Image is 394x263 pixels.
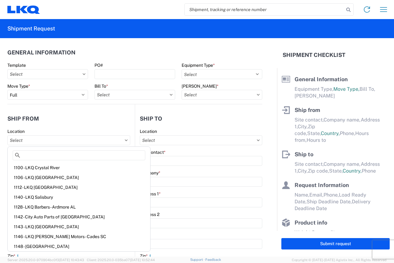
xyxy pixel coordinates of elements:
span: Commodity [312,229,338,235]
label: [PERSON_NAME] [182,83,219,89]
span: State, [307,130,321,136]
div: 1128 - LKQ Barbers - Ardmore AL [9,202,149,212]
label: Location [140,129,157,134]
span: Client: 2025.20.0-035ba07 [87,258,155,262]
span: Copyright © [DATE]-[DATE] Agistix Inc., All Rights Reserved [292,257,387,263]
label: Location [7,129,25,134]
div: 1112 - LKQ [GEOGRAPHIC_DATA] [9,182,149,192]
h2: Shipment Checklist [283,51,345,59]
span: Phone, [340,130,355,136]
span: [PERSON_NAME] [295,93,335,99]
span: Ship from [295,107,320,113]
label: Site contact [140,149,166,155]
label: Zip [7,253,20,259]
div: 1140 - LKQ Salisbury [9,192,149,202]
span: Bill To, [360,86,375,92]
h2: Ship to [140,116,162,122]
span: Request Information [295,182,349,188]
div: 1148 - [GEOGRAPHIC_DATA] [9,241,149,251]
h2: General Information [7,50,75,56]
span: Weight, [295,229,312,235]
span: Company name, [324,161,361,167]
label: Template [7,62,26,68]
span: Equipment Type, [295,86,333,92]
label: PO# [94,62,103,68]
button: Submit request [281,238,390,249]
span: Company name, [324,117,361,123]
span: Ship to [295,151,313,157]
span: Site contact, [295,117,324,123]
label: Bill To [94,83,108,89]
span: Zip code, [308,168,329,174]
input: Select [182,90,262,100]
label: Move Type [7,83,30,89]
a: Support [190,258,206,261]
input: Select [140,135,262,145]
div: 1106 - LKQ [GEOGRAPHIC_DATA] [9,173,149,182]
span: Country, [321,130,340,136]
input: Select [7,69,88,79]
input: Shipment, tracking or reference number [185,4,344,15]
h2: Ship from [7,116,39,122]
span: Site contact, [295,161,324,167]
span: City, [298,168,308,174]
span: City, [298,124,308,130]
span: Name, [295,192,309,198]
span: Phone, [324,192,339,198]
label: Equipment Type [182,62,215,68]
input: Select [7,135,130,145]
span: Email, [309,192,324,198]
input: Select [94,90,175,100]
span: Move Type, [333,86,360,92]
div: 1100 - LKQ Crystal River [9,163,149,173]
div: 1142 - City Auto Parts of [GEOGRAPHIC_DATA] [9,212,149,222]
div: 1143 - LKQ [GEOGRAPHIC_DATA] [9,222,149,232]
span: Product info [295,219,327,226]
span: Ship Deadline Date, [307,199,352,205]
span: Server: 2025.20.0-970904bc0f3 [7,258,84,262]
span: General Information [295,76,348,82]
span: Phone [362,168,376,174]
span: Hours to [307,137,326,143]
a: Feedback [205,258,221,261]
h2: Shipment Request [7,25,55,32]
div: 1146 - LKQ [PERSON_NAME] Motors - Cades SC [9,232,149,241]
span: [DATE] 10:52:44 [130,258,155,262]
label: Zip [140,253,153,259]
span: [DATE] 10:43:43 [59,258,84,262]
span: Country, [343,168,362,174]
span: State, [329,168,343,174]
